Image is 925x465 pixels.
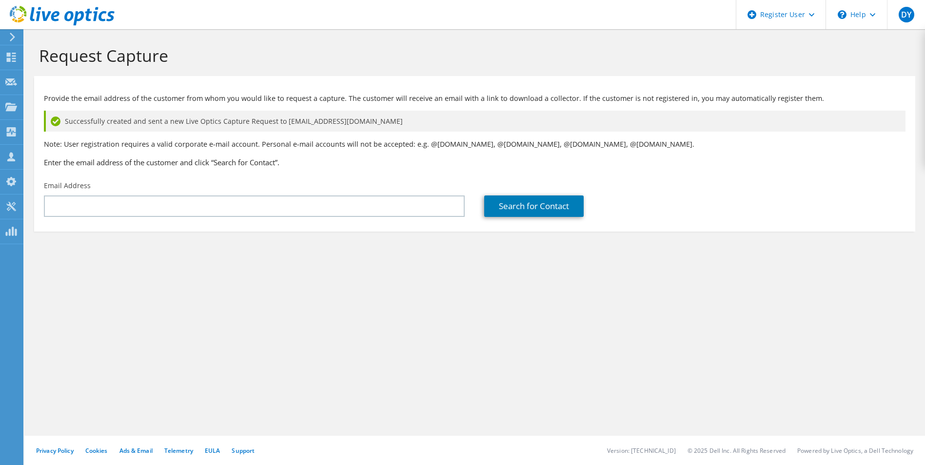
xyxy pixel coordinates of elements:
[85,446,108,455] a: Cookies
[164,446,193,455] a: Telemetry
[39,45,905,66] h1: Request Capture
[797,446,913,455] li: Powered by Live Optics, a Dell Technology
[607,446,676,455] li: Version: [TECHNICAL_ID]
[232,446,255,455] a: Support
[838,10,846,19] svg: \n
[44,139,905,150] p: Note: User registration requires a valid corporate e-mail account. Personal e-mail accounts will ...
[65,116,403,127] span: Successfully created and sent a new Live Optics Capture Request to [EMAIL_ADDRESS][DOMAIN_NAME]
[44,181,91,191] label: Email Address
[119,446,153,455] a: Ads & Email
[484,195,584,217] a: Search for Contact
[205,446,220,455] a: EULA
[899,7,914,22] span: DY
[36,446,74,455] a: Privacy Policy
[44,93,905,104] p: Provide the email address of the customer from whom you would like to request a capture. The cust...
[688,446,786,455] li: © 2025 Dell Inc. All Rights Reserved
[44,157,905,168] h3: Enter the email address of the customer and click “Search for Contact”.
